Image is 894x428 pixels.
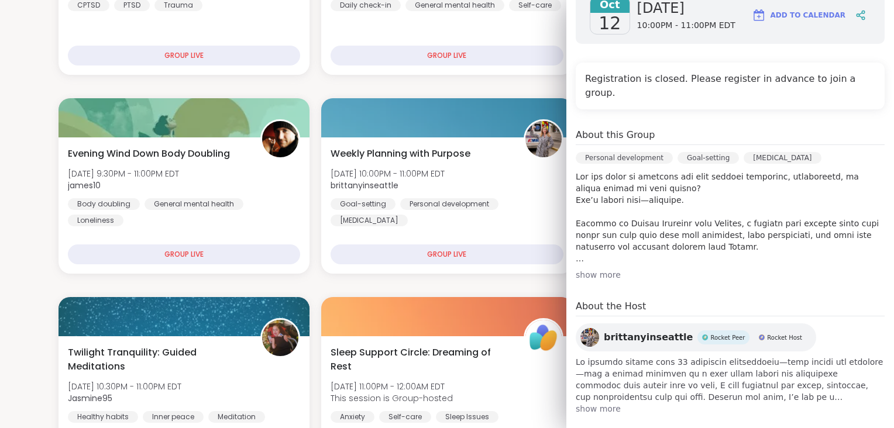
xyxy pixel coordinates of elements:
span: [DATE] 10:00PM - 11:00PM EDT [331,168,445,180]
span: show more [576,403,885,415]
div: Goal-setting [331,198,396,210]
span: Weekly Planning with Purpose [331,147,470,161]
span: [DATE] 10:30PM - 11:00PM EDT [68,381,181,392]
img: brittanyinseattle [580,328,599,347]
div: Personal development [400,198,498,210]
span: Rocket Host [767,333,802,342]
img: ShareWell Logomark [752,8,766,22]
h4: Registration is closed. Please register in advance to join a group. [585,72,875,100]
img: Jasmine95 [262,320,298,356]
img: Rocket Host [759,334,765,340]
img: brittanyinseattle [525,121,562,157]
span: Evening Wind Down Body Doubling [68,147,230,161]
div: GROUP LIVE [68,46,300,65]
a: brittanyinseattlebrittanyinseattleRocket PeerRocket PeerRocket HostRocket Host [576,323,816,351]
div: GROUP LIVE [331,244,563,264]
span: Add to Calendar [771,10,845,20]
div: Goal-setting [678,152,739,164]
h4: About this Group [576,128,655,142]
div: Body doubling [68,198,140,210]
span: This session is Group-hosted [331,392,453,404]
div: Meditation [208,411,265,423]
span: [DATE] 9:30PM - 11:00PM EDT [68,168,179,180]
span: brittanyinseattle [604,330,693,344]
b: Jasmine95 [68,392,112,404]
div: Anxiety [331,411,374,423]
div: show more [576,269,885,281]
img: james10 [262,121,298,157]
div: Healthy habits [68,411,138,423]
img: ShareWell [525,320,562,356]
div: General mental health [145,198,243,210]
p: Lor ips dolor si ametcons adi elit seddoei temporinc, utlaboreetd, ma aliqua enimad mi veni quisn... [576,171,885,264]
div: GROUP LIVE [331,46,563,65]
img: Rocket Peer [702,334,708,340]
div: [MEDICAL_DATA] [331,215,408,226]
h4: About the Host [576,299,885,316]
div: Self-care [379,411,431,423]
div: Sleep Issues [436,411,498,423]
span: Sleep Support Circle: Dreaming of Rest [331,346,510,374]
div: Personal development [576,152,673,164]
button: Add to Calendar [747,1,851,29]
div: Loneliness [68,215,123,226]
span: Rocket Peer [710,333,745,342]
span: 12 [599,13,621,34]
span: 10:00PM - 11:00PM EDT [637,20,735,32]
b: james10 [68,180,101,191]
span: Twilight Tranquility: Guided Meditations [68,346,247,374]
b: brittanyinseattle [331,180,398,191]
span: Lo ipsumdo sitame cons 33 adipiscin elitseddoeiu—temp incidi utl etdolore—mag a enimad minimven q... [576,356,885,403]
div: GROUP LIVE [68,244,300,264]
span: [DATE] 11:00PM - 12:00AM EDT [331,381,453,392]
div: Inner peace [143,411,204,423]
div: [MEDICAL_DATA] [744,152,821,164]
